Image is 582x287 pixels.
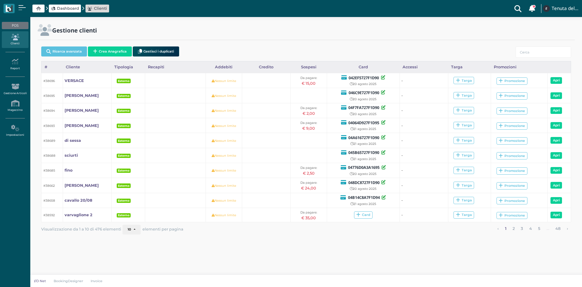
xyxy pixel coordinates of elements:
small: Nessun limite [212,124,236,128]
div: # [42,61,63,73]
b: 04A616727F1D90 [348,135,379,140]
div: € 9,00 [292,125,325,131]
small: 21 agosto 2025 [350,142,376,146]
div: Promozioni [491,61,548,73]
b: di sessa [65,138,81,143]
small: #38689 [43,139,55,143]
a: [PERSON_NAME] [65,183,99,188]
small: Nessun limite [212,213,236,217]
small: Nessun limite [212,109,236,113]
td: - [400,133,448,148]
b: cavallo 20/08 [65,198,92,203]
td: - [400,148,448,163]
input: Cerca [516,46,571,58]
button: Gestisci i duplicati [133,46,179,56]
small: Nessun limite [212,94,236,98]
a: Apri [550,107,562,114]
small: #38688 [43,154,55,158]
a: Apri [550,152,562,159]
small: Da pagare: [300,121,317,125]
button: 10 [122,225,141,234]
a: Clienti [87,5,107,11]
small: Nessun limite [212,199,236,203]
b: Esterno [118,199,129,202]
div: Accessi [400,61,448,73]
b: [PERSON_NAME] [65,183,99,188]
div: Promozione [499,183,525,188]
div: Credito [242,61,290,73]
a: ... Tenuta del Barco [542,1,578,16]
h2: Gestione clienti [52,27,97,33]
div: Targa [456,78,472,83]
td: - [400,103,448,118]
small: Nessun limite [212,169,236,173]
div: Targa [456,123,472,128]
a: Impostazioni [2,122,28,139]
small: #38695 [43,94,55,98]
small: Da pagare: [300,210,317,214]
small: Da pagare: [300,106,317,110]
a: [PERSON_NAME] [65,108,99,113]
a: VERSACE [65,78,84,84]
b: sciurti [65,153,78,158]
td: - [400,73,448,88]
div: Promozione [499,109,525,113]
a: alla pagina 4 [527,225,534,233]
div: Promozione [499,169,525,173]
b: 04B14C8A7F1D94 [348,195,380,200]
div: Targa [456,198,472,203]
b: 042EF5727F1D90 [349,75,379,80]
small: 20 agosto 2025 [350,97,376,101]
small: 21 agosto 2025 [350,157,376,161]
div: POS [2,22,28,29]
a: Apri [550,77,562,84]
small: Nessun limite [212,79,236,83]
div: Targa [456,93,472,98]
div: Promozione [499,124,525,128]
a: alla pagina 5 [536,225,542,233]
td: - [400,118,448,133]
span: Visualizzazione da 1 a 10 di 476 elementi [41,225,121,233]
a: Apri [550,212,562,218]
div: € 15,00 [292,80,325,86]
b: Esterno [118,154,129,157]
a: Report [2,56,28,73]
small: Nessun limite [212,154,236,158]
a: alla pagina 1 [503,225,508,233]
small: #38696 [43,79,55,83]
td: - [400,178,448,193]
div: € 24,00 [292,185,325,191]
td: - [400,88,448,103]
b: Esterno [118,94,129,97]
small: Da pagare: [300,76,317,80]
div: Tipologia [111,61,145,73]
small: #38592 [43,213,55,217]
b: Esterno [118,79,129,83]
div: Promozione [499,213,525,218]
b: [PERSON_NAME] [65,123,99,128]
small: 21 agosto 2025 [350,202,376,206]
small: Da pagare: [300,181,317,185]
div: Promozione [499,94,525,98]
small: 20 agosto 2025 [350,82,376,86]
span: Card [354,211,373,219]
div: Targa [456,108,472,113]
small: #38658 [43,199,55,203]
b: 04F7FA727F1D90 [348,105,379,110]
a: pagina precedente [496,225,501,233]
td: - [400,193,448,208]
td: - [400,208,448,222]
div: Promozione [499,199,525,203]
a: pagina successiva [565,225,570,233]
button: Ricerca avanzata [41,46,87,56]
b: varvaglione 2 [65,213,92,217]
td: - [400,163,448,178]
div: € 2,50 [292,170,325,176]
small: 21 agosto 2025 [350,127,376,131]
img: ... [543,5,550,12]
div: Promozione [499,154,525,158]
small: #38662 [43,184,55,188]
div: Targa [456,138,472,143]
div: Promozione [499,79,525,83]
